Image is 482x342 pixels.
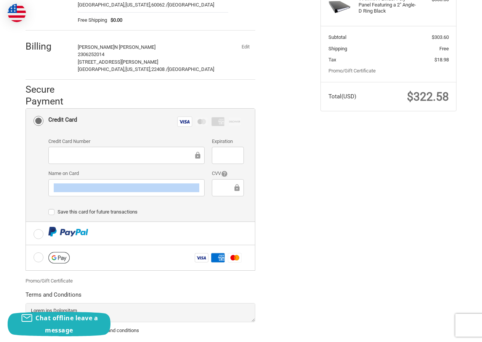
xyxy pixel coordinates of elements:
[48,170,205,177] label: Name on Card
[26,328,255,334] label: Yes, I agree with the above terms and conditions
[168,66,214,72] span: [GEOGRAPHIC_DATA]
[8,4,26,22] img: duty and tax information for United States
[26,291,82,303] legend: Terms and Conditions
[114,44,155,50] span: N [PERSON_NAME]
[78,16,107,24] span: Free Shipping
[48,209,244,215] label: Save this card for future transactions
[151,2,168,8] span: 60062 /
[54,151,194,160] iframe: Secure Credit Card Frame - Credit Card Number
[212,138,243,145] label: Expiration
[434,57,449,63] span: $18.98
[328,34,346,40] span: Subtotal
[328,93,356,100] span: Total (USD)
[26,278,73,284] a: Promo/Gift Certificate
[78,59,158,65] span: [STREET_ADDRESS][PERSON_NAME]
[48,138,205,145] label: Credit Card Number
[328,46,347,51] span: Shipping
[439,46,449,51] span: Free
[48,227,88,236] img: PayPal icon
[107,16,123,24] span: $0.00
[78,44,114,50] span: [PERSON_NAME]
[78,51,104,57] span: 2306252014
[78,2,125,8] span: [GEOGRAPHIC_DATA],
[125,66,151,72] span: [US_STATE],
[212,170,243,177] label: CVV
[217,151,238,160] iframe: Secure Credit Card Frame - Expiration Date
[54,183,199,192] iframe: Secure Credit Card Frame - Cardholder Name
[328,68,376,74] a: Promo/Gift Certificate
[125,2,151,8] span: [US_STATE],
[26,83,77,108] h2: Secure Payment
[78,66,125,72] span: [GEOGRAPHIC_DATA],
[407,90,449,103] span: $322.58
[168,2,214,8] span: [GEOGRAPHIC_DATA]
[48,114,77,126] div: Credit Card
[35,314,98,334] span: Chat offline leave a message
[217,183,232,192] iframe: Secure Credit Card Frame - CVV
[328,57,336,63] span: Tax
[26,303,255,322] textarea: Lorem ips Dolorsitam Consectet adipisc Elit sed doei://tem.69i04.utl Etdolor ma aliq://eni.98a41....
[151,66,168,72] span: 22408 /
[26,40,70,52] h2: Billing
[48,252,70,263] img: Google Pay icon
[235,42,255,52] button: Edit
[432,34,449,40] span: $303.60
[8,312,110,336] button: Chat offline leave a message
